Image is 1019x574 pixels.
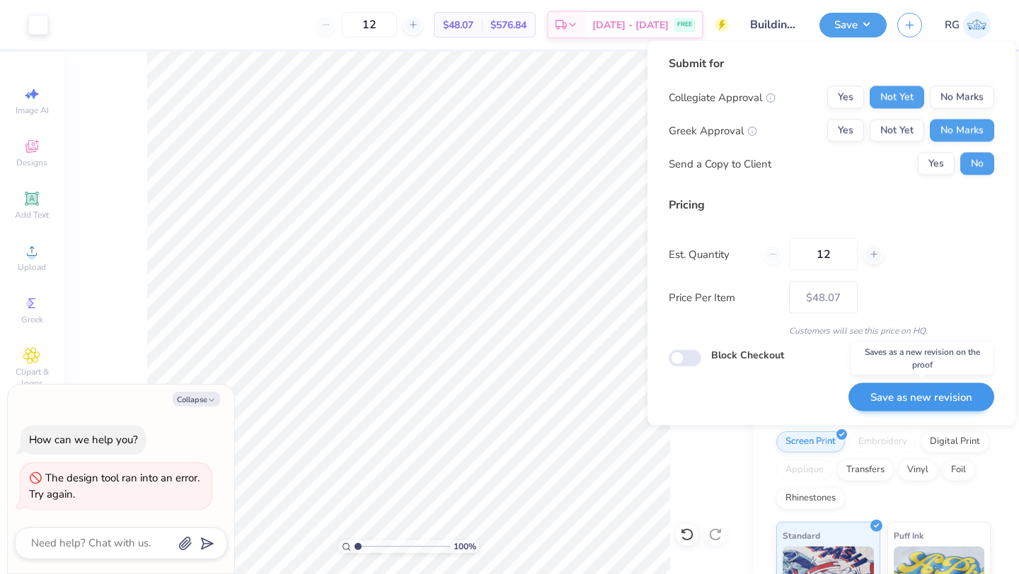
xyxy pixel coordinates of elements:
span: $48.07 [443,18,473,33]
div: Vinyl [898,459,938,481]
button: Yes [918,153,955,175]
div: Collegiate Approval [669,89,776,105]
button: Save as new revision [848,382,994,411]
span: FREE [677,20,692,30]
span: RG [945,17,960,33]
button: Yes [827,119,864,142]
span: Greek [21,314,43,325]
div: Send a Copy to Client [669,156,771,172]
button: Collapse [173,392,220,406]
button: Save [819,13,887,37]
span: 100 % [454,540,476,553]
input: Untitled Design [739,11,809,39]
img: Riddhi Gattani [963,11,991,39]
div: Transfers [837,459,894,481]
div: Applique [776,459,833,481]
label: Est. Quantity [669,246,753,262]
span: Designs [16,157,47,168]
button: Yes [827,86,864,109]
button: No Marks [930,86,994,109]
button: No [960,153,994,175]
div: Foil [942,459,975,481]
div: Pricing [669,197,994,213]
div: The design tool ran into an error. Try again. [29,471,200,501]
label: Block Checkout [711,348,784,363]
span: Clipart & logos [7,366,57,389]
div: Rhinestones [776,488,845,509]
span: Add Text [15,209,49,221]
label: Price Per Item [669,289,778,305]
input: – – [342,12,397,37]
button: No Marks [930,119,994,142]
div: Digital Print [921,431,989,452]
span: Puff Ink [894,528,923,543]
span: Image AI [16,105,49,116]
div: Embroidery [849,431,916,452]
span: [DATE] - [DATE] [592,18,669,33]
span: $576.84 [490,18,526,33]
div: Customers will see this price on HQ. [669,324,994,337]
div: Submit for [669,55,994,72]
button: Not Yet [870,86,924,109]
span: Upload [18,262,46,273]
button: Not Yet [870,119,924,142]
span: Standard [783,528,820,543]
div: How can we help you? [29,433,138,447]
input: – – [789,238,858,271]
div: Screen Print [776,431,845,452]
a: RG [945,11,991,39]
div: Saves as a new revision on the proof [851,342,993,375]
div: Greek Approval [669,122,757,139]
